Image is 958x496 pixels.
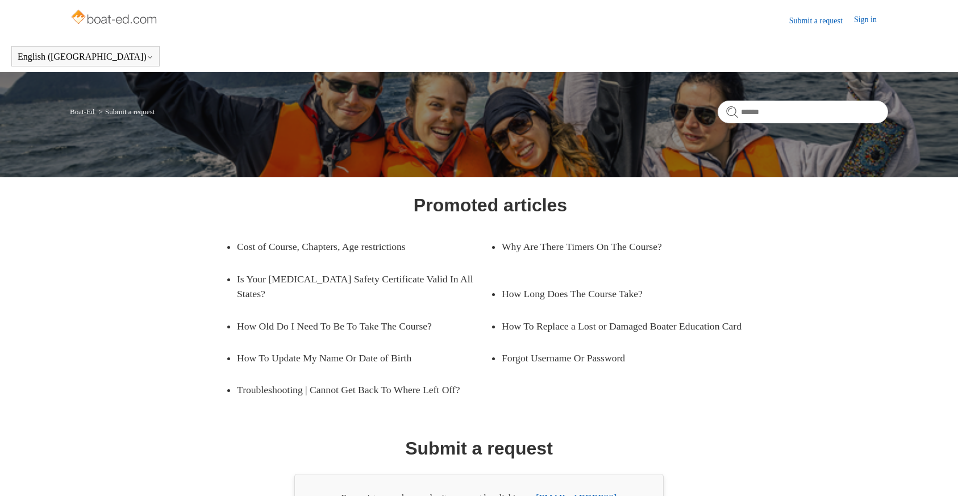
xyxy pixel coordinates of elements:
[789,15,854,27] a: Submit a request
[70,107,94,116] a: Boat-Ed
[18,52,153,62] button: English ([GEOGRAPHIC_DATA])
[70,7,160,30] img: Boat-Ed Help Center home page
[237,310,473,342] a: How Old Do I Need To Be To Take The Course?
[502,310,755,342] a: How To Replace a Lost or Damaged Boater Education Card
[502,342,738,374] a: Forgot Username Or Password
[405,435,553,462] h1: Submit a request
[414,191,567,219] h1: Promoted articles
[97,107,155,116] li: Submit a request
[502,231,738,262] a: Why Are There Timers On The Course?
[237,263,490,310] a: Is Your [MEDICAL_DATA] Safety Certificate Valid In All States?
[70,107,97,116] li: Boat-Ed
[502,278,738,310] a: How Long Does The Course Take?
[854,14,888,27] a: Sign in
[237,342,473,374] a: How To Update My Name Or Date of Birth
[718,101,888,123] input: Search
[237,374,490,406] a: Troubleshooting | Cannot Get Back To Where Left Off?
[237,231,473,262] a: Cost of Course, Chapters, Age restrictions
